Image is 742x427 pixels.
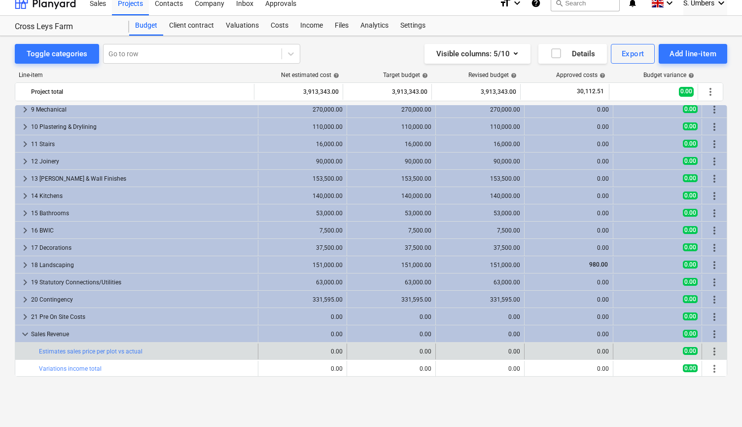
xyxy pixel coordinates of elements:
[683,122,698,130] span: 0.00
[440,141,520,148] div: 16,000.00
[19,104,31,116] span: keyboard_arrow_right
[708,276,720,288] span: More actions
[708,346,720,357] span: More actions
[265,16,294,36] div: Costs
[708,207,720,219] span: More actions
[529,106,609,113] div: 0.00
[19,173,31,185] span: keyboard_arrow_right
[220,16,265,36] a: Valuations
[683,105,698,113] span: 0.00
[262,141,343,148] div: 16,000.00
[15,44,99,64] button: Toggle categories
[262,227,343,234] div: 7,500.00
[529,348,609,355] div: 0.00
[708,242,720,254] span: More actions
[31,326,254,342] div: Sales Revenue
[538,44,607,64] button: Details
[509,73,517,78] span: help
[588,261,609,268] span: 980.00
[424,44,530,64] button: Visible columns:5/10
[294,16,329,36] div: Income
[262,123,343,130] div: 110,000.00
[31,84,250,100] div: Project total
[576,87,605,96] span: 30,112.51
[351,313,431,320] div: 0.00
[708,328,720,340] span: More actions
[708,121,720,133] span: More actions
[708,259,720,271] span: More actions
[27,47,87,60] div: Toggle categories
[31,309,254,325] div: 21 Pre On Site Costs
[19,242,31,254] span: keyboard_arrow_right
[262,331,343,338] div: 0.00
[643,72,694,78] div: Budget variance
[440,279,520,286] div: 63,000.00
[440,175,520,182] div: 153,500.00
[708,173,720,185] span: More actions
[440,193,520,199] div: 140,000.00
[683,226,698,234] span: 0.00
[708,138,720,150] span: More actions
[683,295,698,303] span: 0.00
[15,22,117,32] div: Cross Leys Farm
[31,119,254,135] div: 10 Plastering & Drylining
[683,140,698,148] span: 0.00
[683,192,698,199] span: 0.00
[31,257,254,273] div: 18 Landscaping
[529,210,609,217] div: 0.00
[19,225,31,236] span: keyboard_arrow_right
[708,155,720,167] span: More actions
[262,106,343,113] div: 270,000.00
[351,158,431,165] div: 90,000.00
[163,16,220,36] div: Client contract
[347,84,427,100] div: 3,913,343.00
[683,364,698,372] span: 0.00
[529,279,609,286] div: 0.00
[351,106,431,113] div: 270,000.00
[440,331,520,338] div: 0.00
[556,72,605,78] div: Approved costs
[708,190,720,202] span: More actions
[281,72,339,78] div: Net estimated cost
[683,174,698,182] span: 0.00
[611,44,655,64] button: Export
[258,84,339,100] div: 3,913,343.00
[351,227,431,234] div: 7,500.00
[329,16,354,36] a: Files
[383,72,428,78] div: Target budget
[262,175,343,182] div: 153,500.00
[440,244,520,251] div: 37,500.00
[19,259,31,271] span: keyboard_arrow_right
[262,210,343,217] div: 53,000.00
[31,205,254,221] div: 15 Bathrooms
[440,158,520,165] div: 90,000.00
[440,365,520,372] div: 0.00
[351,331,431,338] div: 0.00
[394,16,431,36] a: Settings
[708,104,720,116] span: More actions
[262,193,343,199] div: 140,000.00
[351,141,431,148] div: 16,000.00
[440,313,520,320] div: 0.00
[19,328,31,340] span: keyboard_arrow_down
[262,244,343,251] div: 37,500.00
[129,16,163,36] div: Budget
[705,86,716,98] span: More actions
[19,276,31,288] span: keyboard_arrow_right
[19,311,31,323] span: keyboard_arrow_right
[262,279,343,286] div: 63,000.00
[31,154,254,169] div: 12 Joinery
[19,207,31,219] span: keyboard_arrow_right
[683,330,698,338] span: 0.00
[351,193,431,199] div: 140,000.00
[39,365,102,372] a: Variations income total
[683,278,698,286] span: 0.00
[529,123,609,130] div: 0.00
[683,261,698,269] span: 0.00
[331,73,339,78] span: help
[529,244,609,251] div: 0.00
[262,348,343,355] div: 0.00
[31,292,254,308] div: 20 Contingency
[354,16,394,36] div: Analytics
